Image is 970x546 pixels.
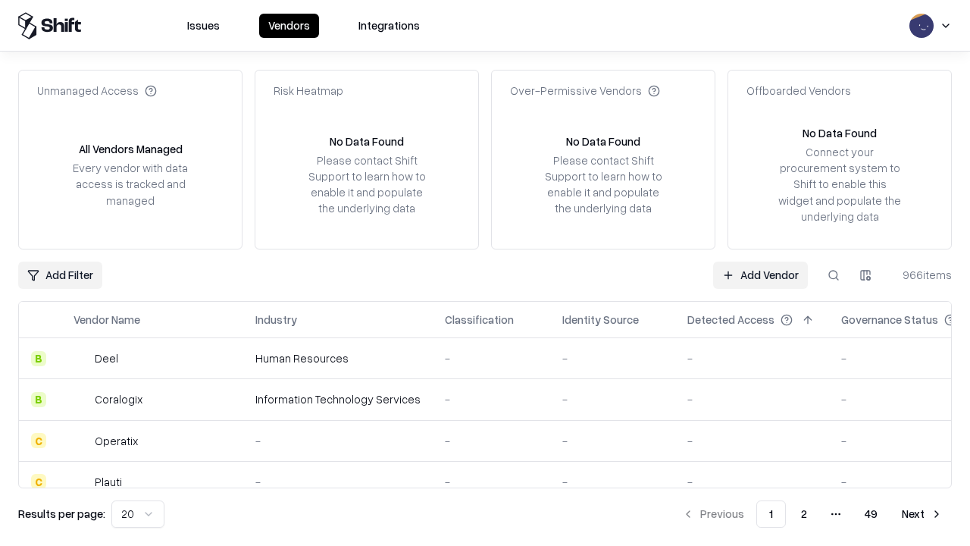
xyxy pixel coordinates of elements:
[95,433,138,449] div: Operatix
[687,391,817,407] div: -
[841,312,938,328] div: Governance Status
[79,141,183,157] div: All Vendors Managed
[274,83,343,99] div: Risk Heatmap
[259,14,319,38] button: Vendors
[746,83,851,99] div: Offboarded Vendors
[687,312,774,328] div: Detected Access
[67,160,193,208] div: Every vendor with data access is tracked and managed
[756,500,786,528] button: 1
[31,392,46,407] div: B
[789,500,819,528] button: 2
[687,350,817,366] div: -
[445,312,514,328] div: Classification
[255,391,421,407] div: Information Technology Services
[74,312,140,328] div: Vendor Name
[803,125,877,141] div: No Data Found
[445,474,538,490] div: -
[562,433,663,449] div: -
[255,474,421,490] div: -
[330,133,404,149] div: No Data Found
[74,474,89,489] img: Plauti
[95,391,142,407] div: Coralogix
[687,433,817,449] div: -
[304,152,430,217] div: Please contact Shift Support to learn how to enable it and populate the underlying data
[74,392,89,407] img: Coralogix
[853,500,890,528] button: 49
[255,312,297,328] div: Industry
[31,351,46,366] div: B
[445,391,538,407] div: -
[18,262,102,289] button: Add Filter
[562,474,663,490] div: -
[510,83,660,99] div: Over-Permissive Vendors
[74,433,89,448] img: Operatix
[31,474,46,489] div: C
[891,267,952,283] div: 966 items
[562,312,639,328] div: Identity Source
[255,433,421,449] div: -
[74,351,89,366] img: Deel
[713,262,808,289] a: Add Vendor
[95,350,118,366] div: Deel
[893,500,952,528] button: Next
[18,506,105,522] p: Results per page:
[349,14,429,38] button: Integrations
[255,350,421,366] div: Human Resources
[673,500,952,528] nav: pagination
[540,152,666,217] div: Please contact Shift Support to learn how to enable it and populate the underlying data
[31,433,46,448] div: C
[178,14,229,38] button: Issues
[777,144,903,224] div: Connect your procurement system to Shift to enable this widget and populate the underlying data
[95,474,122,490] div: Plauti
[687,474,817,490] div: -
[562,350,663,366] div: -
[445,433,538,449] div: -
[566,133,640,149] div: No Data Found
[37,83,157,99] div: Unmanaged Access
[562,391,663,407] div: -
[445,350,538,366] div: -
